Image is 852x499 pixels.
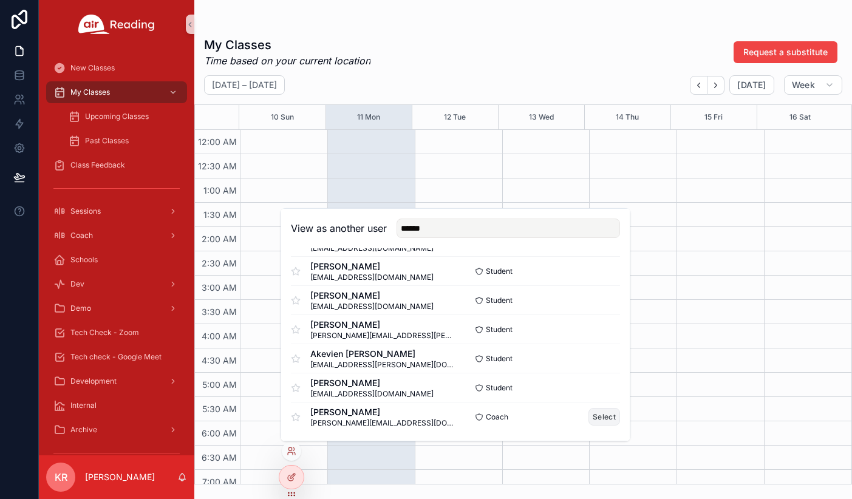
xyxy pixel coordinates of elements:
span: 7:00 AM [199,477,240,487]
span: KR [55,470,67,484]
span: 5:00 AM [199,379,240,390]
button: 12 Tue [444,105,466,129]
span: My Classes [70,87,110,97]
a: Internal [46,395,187,416]
p: [PERSON_NAME] [85,471,155,483]
span: 1:30 AM [200,209,240,220]
button: 10 Sun [271,105,294,129]
a: Sessions [46,200,187,222]
button: 13 Wed [529,105,554,129]
button: [DATE] [729,75,774,95]
span: [EMAIL_ADDRESS][DOMAIN_NAME] [310,273,434,282]
span: Student [486,383,513,393]
span: 4:30 AM [199,355,240,365]
span: Request a substitute [743,46,828,58]
span: Class Feedback [70,160,125,170]
span: 12:30 AM [195,161,240,171]
a: Dev [46,273,187,295]
span: 2:00 AM [199,234,240,244]
span: Student [486,354,513,364]
span: [EMAIL_ADDRESS][DOMAIN_NAME] [310,302,434,311]
span: Student [486,296,513,305]
span: [PERSON_NAME] [310,406,455,418]
span: [DATE] [737,80,766,90]
span: Student [486,325,513,334]
a: New Classes [46,57,187,79]
span: [PERSON_NAME] [310,319,455,331]
span: Upcoming Classes [85,112,149,121]
span: Schools [70,255,98,265]
span: [PERSON_NAME] [310,377,434,389]
a: My Classes [46,81,187,103]
a: Past Classes [61,130,187,152]
span: Demo [70,304,91,313]
a: Development [46,370,187,392]
h2: [DATE] – [DATE] [212,79,277,91]
span: 6:30 AM [199,452,240,463]
span: 12:00 AM [195,137,240,147]
span: 3:30 AM [199,307,240,317]
span: Akevien [PERSON_NAME] [310,348,455,360]
a: Tech check - Google Meet [46,346,187,368]
span: [PERSON_NAME] [310,260,434,273]
span: [PERSON_NAME][EMAIL_ADDRESS][PERSON_NAME][DOMAIN_NAME] [310,331,455,341]
a: Coach [46,225,187,246]
span: Past Classes [85,136,129,146]
button: Back [690,76,707,95]
button: 11 Mon [357,105,380,129]
a: Schools [46,249,187,271]
button: Select [588,408,620,426]
span: Sessions [70,206,101,216]
span: [PERSON_NAME] [310,290,434,302]
button: 16 Sat [789,105,811,129]
span: Archive [70,425,97,435]
h1: My Classes [204,36,370,53]
span: Coach [70,231,93,240]
span: [PERSON_NAME][EMAIL_ADDRESS][DOMAIN_NAME] [310,418,455,428]
button: 14 Thu [616,105,639,129]
h2: View as another user [291,221,387,236]
button: 15 Fri [704,105,723,129]
span: [EMAIL_ADDRESS][PERSON_NAME][DOMAIN_NAME] [310,360,455,370]
span: 5:30 AM [199,404,240,414]
span: [EMAIL_ADDRESS][DOMAIN_NAME] [310,389,434,399]
span: Dev [70,279,84,289]
a: Demo [46,297,187,319]
a: Tech Check - Zoom [46,322,187,344]
span: Tech check - Google Meet [70,352,162,362]
a: Class Feedback [46,154,187,176]
img: App logo [78,15,155,34]
span: 3:00 AM [199,282,240,293]
button: Request a substitute [734,41,837,63]
span: Coach [486,412,508,422]
button: Next [707,76,724,95]
span: Week [792,80,815,90]
a: Archive [46,419,187,441]
span: New Classes [70,63,115,73]
div: scrollable content [39,49,194,455]
span: 1:00 AM [200,185,240,195]
span: Tech Check - Zoom [70,328,139,338]
span: Development [70,376,117,386]
span: 6:00 AM [199,428,240,438]
button: Week [784,75,842,95]
span: Student [486,266,513,276]
a: Upcoming Classes [61,106,187,127]
span: 2:30 AM [199,258,240,268]
em: Time based on your current location [204,53,370,68]
span: 4:00 AM [199,331,240,341]
span: Internal [70,401,97,410]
